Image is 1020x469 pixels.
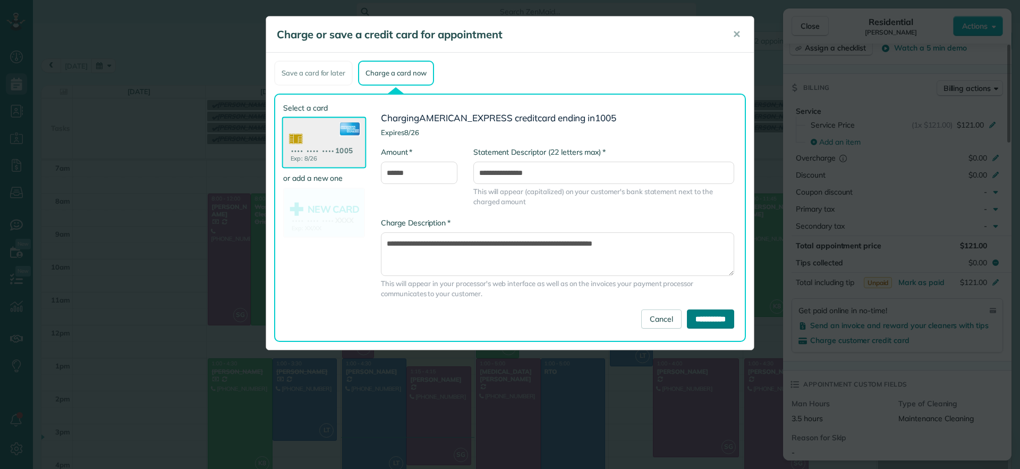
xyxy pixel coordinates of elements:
label: Charge Description [381,217,450,228]
div: Charge a card now [358,61,433,86]
h5: Charge or save a credit card for appointment [277,27,718,42]
span: ✕ [733,28,741,40]
span: AMERICAN_EXPRESS [419,112,513,123]
label: or add a new one [283,173,365,183]
label: Statement Descriptor (22 letters max) [473,147,606,157]
div: Save a card for later [274,61,353,86]
span: 1005 [595,112,616,123]
span: credit [515,112,538,123]
h3: Charging card ending in [381,113,734,123]
a: Cancel [641,309,682,329]
span: This will appear in your processor's web interface as well as on the invoices your payment proces... [381,279,734,299]
h4: Expires [381,129,734,136]
label: Select a card [283,103,365,113]
span: 8/26 [404,128,419,137]
span: This will appear (capitalized) on your customer's bank statement next to the charged amount [473,187,734,207]
label: Amount [381,147,412,157]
